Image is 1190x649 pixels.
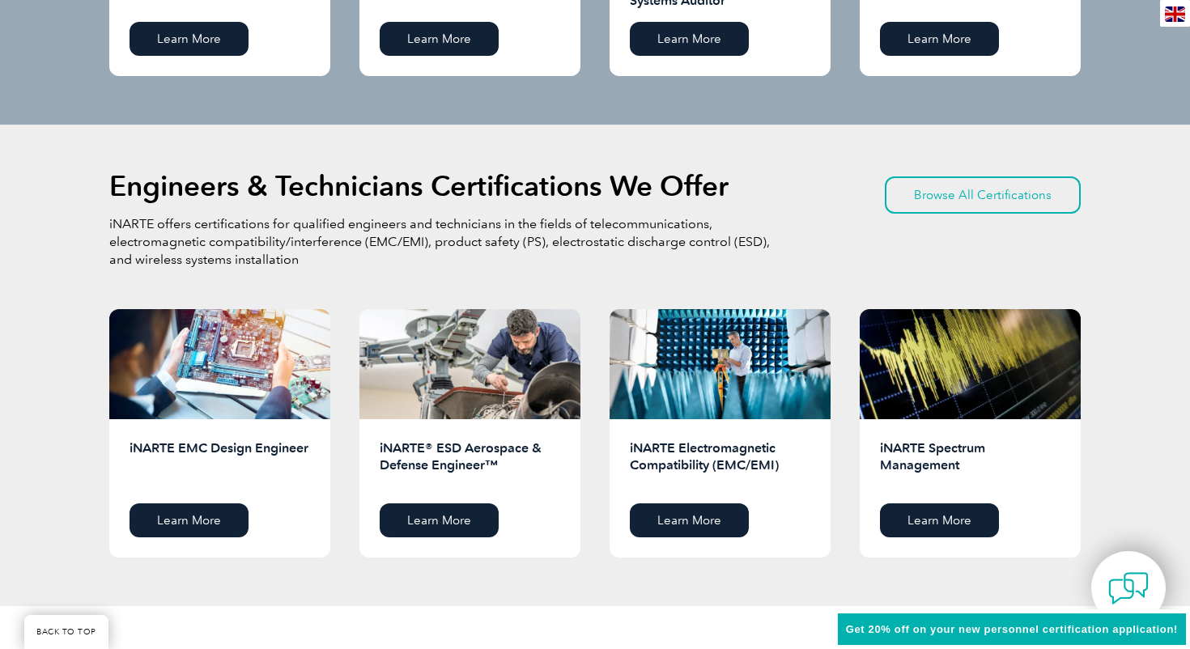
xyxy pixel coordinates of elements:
[380,22,499,56] a: Learn More
[109,215,773,269] p: iNARTE offers certifications for qualified engineers and technicians in the fields of telecommuni...
[630,439,810,491] h2: iNARTE Electromagnetic Compatibility (EMC/EMI)
[630,22,749,56] a: Learn More
[885,176,1081,214] a: Browse All Certifications
[130,503,249,537] a: Learn More
[880,503,999,537] a: Learn More
[880,22,999,56] a: Learn More
[130,439,310,491] h2: iNARTE EMC Design Engineer
[630,503,749,537] a: Learn More
[846,623,1178,635] span: Get 20% off on your new personnel certification application!
[380,439,560,491] h2: iNARTE® ESD Aerospace & Defense Engineer™
[380,503,499,537] a: Learn More
[1165,6,1185,22] img: en
[880,439,1060,491] h2: iNARTE Spectrum Management
[109,173,729,199] h2: Engineers & Technicians Certifications We Offer
[24,615,108,649] a: BACK TO TOP
[1108,568,1149,609] img: contact-chat.png
[130,22,249,56] a: Learn More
